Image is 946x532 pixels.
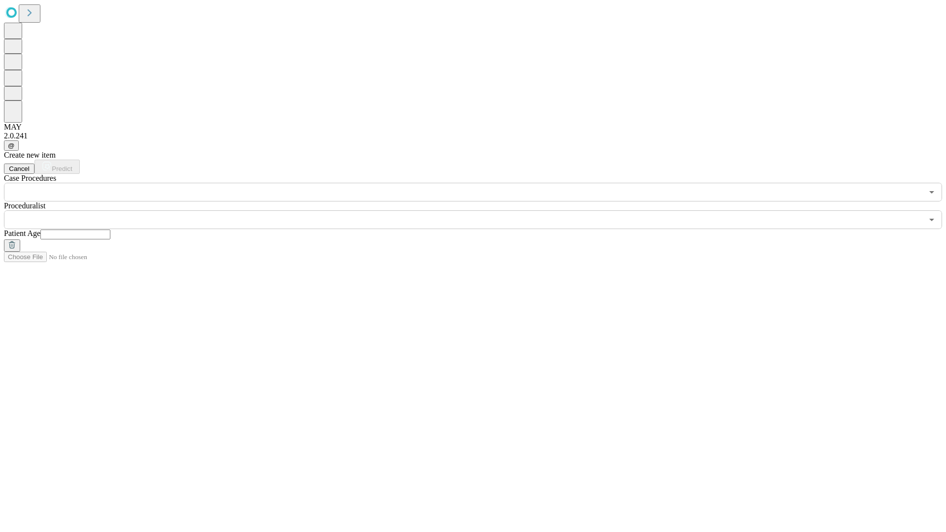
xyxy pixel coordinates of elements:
[4,229,40,237] span: Patient Age
[9,165,30,172] span: Cancel
[925,185,939,199] button: Open
[4,151,56,159] span: Create new item
[4,174,56,182] span: Scheduled Procedure
[925,213,939,227] button: Open
[4,123,942,132] div: MAY
[52,165,72,172] span: Predict
[4,132,942,140] div: 2.0.241
[4,201,45,210] span: Proceduralist
[4,140,19,151] button: @
[4,164,34,174] button: Cancel
[8,142,15,149] span: @
[34,160,80,174] button: Predict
